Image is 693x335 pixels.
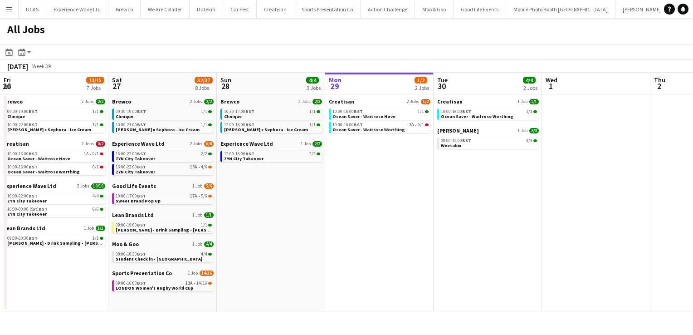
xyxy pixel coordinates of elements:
div: • [116,194,212,198]
span: 28 [219,81,231,91]
span: Clinique [116,113,133,119]
span: 09:30-19:00 [116,109,146,114]
span: 10:00-21:00 [116,123,146,127]
span: BST [137,251,146,257]
a: 12:00-18:00BST1/1[PERSON_NAME] x Sephora - Ice Cream [224,122,320,132]
span: 26 [2,81,11,91]
span: Ocean Saver - Waitrose Worthing [7,169,80,175]
a: 09:00-19:00BST1/1Clinique [7,108,103,119]
span: BST [29,108,38,114]
button: Creatisan [257,0,294,18]
span: 17A [190,194,197,198]
span: BST [137,193,146,199]
span: 1/1 [96,226,105,231]
div: [DATE] [7,62,28,71]
span: 6/6 [100,208,103,211]
a: 16:00-22:00BST13A•4/6ZYN City Takeover [116,164,212,174]
div: Brewco2 Jobs2/210:30-17:00BST1/1Clinique12:00-18:00BST1/1[PERSON_NAME] x Sephora - Ice Cream [220,98,322,140]
span: 6/6 [93,207,99,212]
span: 1/1 [100,110,103,113]
a: 16:00-22:00BST2/2ZYN City Takeover [116,151,212,161]
span: 5/6 [208,195,212,197]
span: 12:00-18:00 [224,123,254,127]
span: 32/37 [195,77,213,84]
span: BST [245,122,254,128]
a: Lean Brands Ltd1 Job1/1 [112,212,214,218]
a: 08:00-12:00BST3/3Weetabix [441,138,537,148]
span: 30 [436,81,448,91]
span: 1/1 [317,123,320,126]
span: 1/1 [309,123,316,127]
span: Frank PR [437,127,479,134]
div: Brewco2 Jobs2/209:30-19:00BST1/1Clinique10:00-21:00BST1/1[PERSON_NAME] x Sephora - Ice Cream [112,98,214,140]
button: Car Fest [223,0,257,18]
div: 7 Jobs [87,84,104,91]
span: Estée Lauder x Sephora - Ice Cream [116,127,200,133]
span: LONDON Women's Rugby World Cup [116,285,193,291]
span: Mon [329,76,342,84]
a: Creatisan1 Job1/1 [437,98,539,105]
span: BST [137,164,146,170]
span: 09:00-16:00 [116,281,146,286]
span: Brewco [4,98,23,105]
span: 4/4 [523,77,536,84]
a: 09:30-20:30BST1/1[PERSON_NAME] - Drink Sampling - [PERSON_NAME] [7,235,103,246]
a: 10:00-16:00BST1A•0/1Ocean Saver - Waitrose Hove [7,151,103,161]
span: 4/6 [208,166,212,168]
span: 10:00-22:00 [7,123,38,127]
span: 09:00-19:00 [7,109,38,114]
span: 1 Job [517,99,527,104]
span: 4/4 [100,195,103,197]
a: 10:00-22:00BST1/1[PERSON_NAME] x Sephora - Ice Cream [7,122,103,132]
span: 1/1 [204,212,214,218]
div: Experience Wave Ltd1 Job2/212:00-18:00BST2/2ZYN City Takeover [220,140,322,164]
a: 10:00-21:00BST1/1[PERSON_NAME] x Sephora - Ice Cream [116,122,212,132]
a: 08:00-18:30BST4/4Student Check in - [GEOGRAPHIC_DATA] [116,251,212,261]
span: Week 39 [30,63,53,69]
span: Estée Lauder x Sephora - Ice Cream [224,127,308,133]
span: 14/16 [208,282,212,285]
a: Brewco2 Jobs2/2 [112,98,214,105]
span: 09:30-20:30 [7,236,38,241]
a: Brewco2 Jobs2/2 [4,98,105,105]
span: 1 Job [188,271,198,276]
span: 1A [84,152,89,156]
span: Clinique [7,113,25,119]
div: Creatisan1 Job1/110:00-16:00BST1/1Ocean Saver - Waitrose Worthing [437,98,539,127]
a: Experience Wave Ltd2 Jobs10/10 [4,182,105,189]
span: 1/1 [526,109,532,114]
a: 10:00-16:00BST1/1Ocean Saver - Waitrose Hove [332,108,429,119]
span: ZYN City Takeover [7,198,47,204]
span: 1/1 [201,223,207,227]
a: 16:00-00:00 (Sat)BST6/6ZYN City Takeover [7,206,103,217]
a: 12:00-18:00BST2/2ZYN City Takeover [224,151,320,161]
span: BST [137,222,146,228]
span: 09:00-19:00 [116,223,146,227]
span: BST [137,122,146,128]
span: 1/1 [317,110,320,113]
div: Good Life Events1 Job5/610:00-17:00BST17A•5/6Sweet Brand Pop Up [112,182,214,212]
span: 13/15 [86,77,104,84]
span: 1/2 [415,77,427,84]
span: 1/1 [208,123,212,126]
button: Good Life Events [454,0,506,18]
span: BST [29,164,38,170]
div: 3 Jobs [307,84,321,91]
span: 1/1 [529,99,539,104]
span: Sun [220,76,231,84]
a: Lean Brands Ltd1 Job1/1 [4,225,105,232]
span: 2/2 [96,99,105,104]
span: Experience Wave Ltd [4,182,56,189]
span: 1/1 [93,109,99,114]
span: Weetabix [441,143,461,148]
span: 0/1 [93,152,99,156]
a: 09:00-19:00BST1/1[PERSON_NAME] - Drink Sampling - [PERSON_NAME] [116,222,212,232]
div: 2 Jobs [415,84,429,91]
span: BST [29,151,38,157]
span: 3/3 [533,139,537,142]
span: 16:00-22:00 [116,165,146,169]
a: Moo & Goo1 Job4/4 [112,241,214,247]
span: 4/4 [201,252,207,256]
span: 1/1 [425,110,429,113]
span: 10:00-17:00 [116,194,146,198]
